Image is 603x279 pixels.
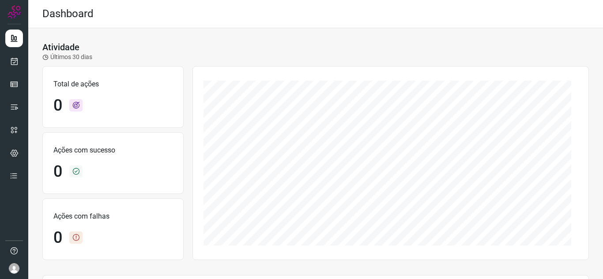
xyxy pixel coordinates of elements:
p: Total de ações [53,79,173,89]
p: Últimos 30 dias [42,52,92,62]
p: Ações com falhas [53,211,173,222]
h1: 0 [53,228,62,247]
h2: Dashboard [42,7,94,20]
h3: Atividade [42,42,79,52]
h1: 0 [53,96,62,115]
img: avatar-user-boy.jpg [9,263,19,274]
p: Ações com sucesso [53,145,173,156]
img: Logo [8,5,21,19]
h1: 0 [53,162,62,181]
